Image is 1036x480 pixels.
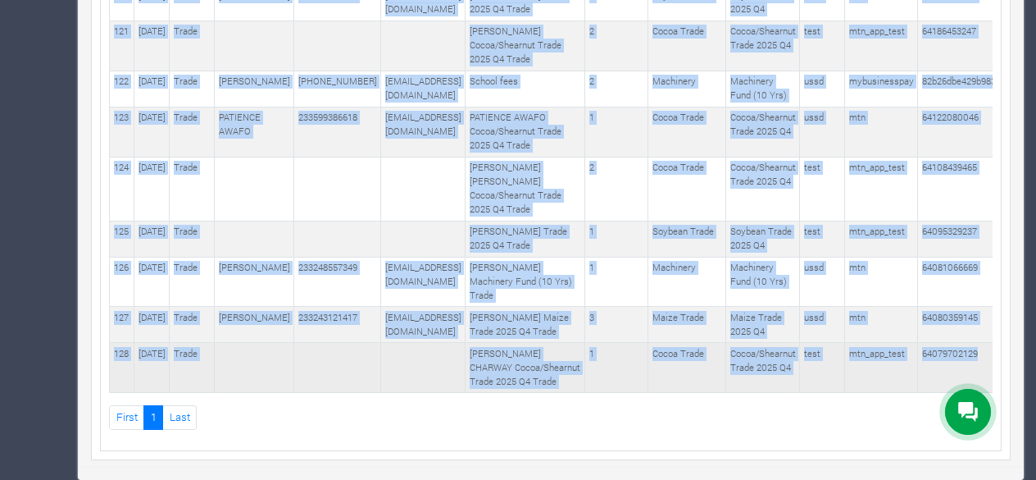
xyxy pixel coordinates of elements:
td: Maize Trade 2025 Q4 [726,307,800,343]
td: 1 [585,257,648,307]
td: [DATE] [134,221,170,257]
td: Trade [170,343,215,393]
td: [PERSON_NAME] [PERSON_NAME] Cocoa/Shearnut Trade 2025 Q4 Trade [466,157,585,221]
td: 2 [585,71,648,107]
td: [PERSON_NAME] CHARWAY Cocoa/Shearnut Trade 2025 Q4 Trade [466,343,585,393]
td: test [800,343,845,393]
td: Trade [170,71,215,107]
td: 233248557349 [294,257,381,307]
td: [PERSON_NAME] Cocoa/Shearnut Trade 2025 Q4 Trade [466,21,585,71]
td: Cocoa/Shearnut Trade 2025 Q4 [726,343,800,393]
td: 121 [110,21,134,71]
td: mtn_app_test [845,21,918,71]
td: [DATE] [134,21,170,71]
td: 1 [585,343,648,393]
td: Cocoa/Shearnut Trade 2025 Q4 [726,157,800,221]
td: Trade [170,21,215,71]
td: Trade [170,257,215,307]
td: [PHONE_NUMBER] [294,71,381,107]
td: test [800,21,845,71]
td: 233243121417 [294,307,381,343]
a: 1 [143,405,163,429]
td: 3 [585,307,648,343]
td: Machinery [648,257,726,307]
td: [DATE] [134,307,170,343]
a: First [109,405,144,429]
td: [DATE] [134,107,170,157]
td: 1 [585,221,648,257]
td: ussd [800,257,845,307]
td: [DATE] [134,343,170,393]
td: [DATE] [134,257,170,307]
td: Cocoa Trade [648,107,726,157]
td: Trade [170,221,215,257]
td: Machinery [648,71,726,107]
td: [PERSON_NAME] Maize Trade 2025 Q4 Trade [466,307,585,343]
td: test [800,221,845,257]
td: Cocoa Trade [648,343,726,393]
nav: Page Navigation [109,405,993,429]
td: 2 [585,21,648,71]
td: 2 [585,157,648,221]
td: [PERSON_NAME] [215,307,294,343]
td: Maize Trade [648,307,726,343]
td: 122 [110,71,134,107]
td: Machinery Fund (10 Yrs) [726,257,800,307]
td: [PERSON_NAME] [215,71,294,107]
td: PATIENCE AWAFO [215,107,294,157]
td: [EMAIL_ADDRESS][DOMAIN_NAME] [381,71,466,107]
td: [DATE] [134,157,170,221]
td: 233599386618 [294,107,381,157]
td: 126 [110,257,134,307]
td: 124 [110,157,134,221]
td: Soybean Trade [648,221,726,257]
td: 1 [585,107,648,157]
td: Trade [170,157,215,221]
td: mtn_app_test [845,221,918,257]
td: ussd [800,107,845,157]
td: [PERSON_NAME] Trade 2025 Q4 Trade [466,221,585,257]
td: test [800,157,845,221]
td: Trade [170,107,215,157]
td: PATIENCE AWAFO Cocoa/Shearnut Trade 2025 Q4 Trade [466,107,585,157]
td: ussd [800,71,845,107]
td: Cocoa/Shearnut Trade 2025 Q4 [726,21,800,71]
td: Machinery Fund (10 Yrs) [726,71,800,107]
td: 123 [110,107,134,157]
td: [EMAIL_ADDRESS][DOMAIN_NAME] [381,257,466,307]
td: mtn_app_test [845,343,918,393]
td: School fees [466,71,585,107]
td: Cocoa Trade [648,21,726,71]
td: 127 [110,307,134,343]
td: 125 [110,221,134,257]
td: Cocoa Trade [648,157,726,221]
td: Trade [170,307,215,343]
td: [EMAIL_ADDRESS][DOMAIN_NAME] [381,107,466,157]
td: mtn [845,107,918,157]
a: Last [162,405,197,429]
td: ussd [800,307,845,343]
td: mybusinesspay [845,71,918,107]
td: 128 [110,343,134,393]
td: Soybean Trade 2025 Q4 [726,221,800,257]
td: [PERSON_NAME] [215,257,294,307]
td: [EMAIL_ADDRESS][DOMAIN_NAME] [381,307,466,343]
td: mtn_app_test [845,157,918,221]
td: [DATE] [134,71,170,107]
td: Cocoa/Shearnut Trade 2025 Q4 [726,107,800,157]
td: mtn [845,307,918,343]
td: mtn [845,257,918,307]
td: [PERSON_NAME] Machinery Fund (10 Yrs) Trade [466,257,585,307]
